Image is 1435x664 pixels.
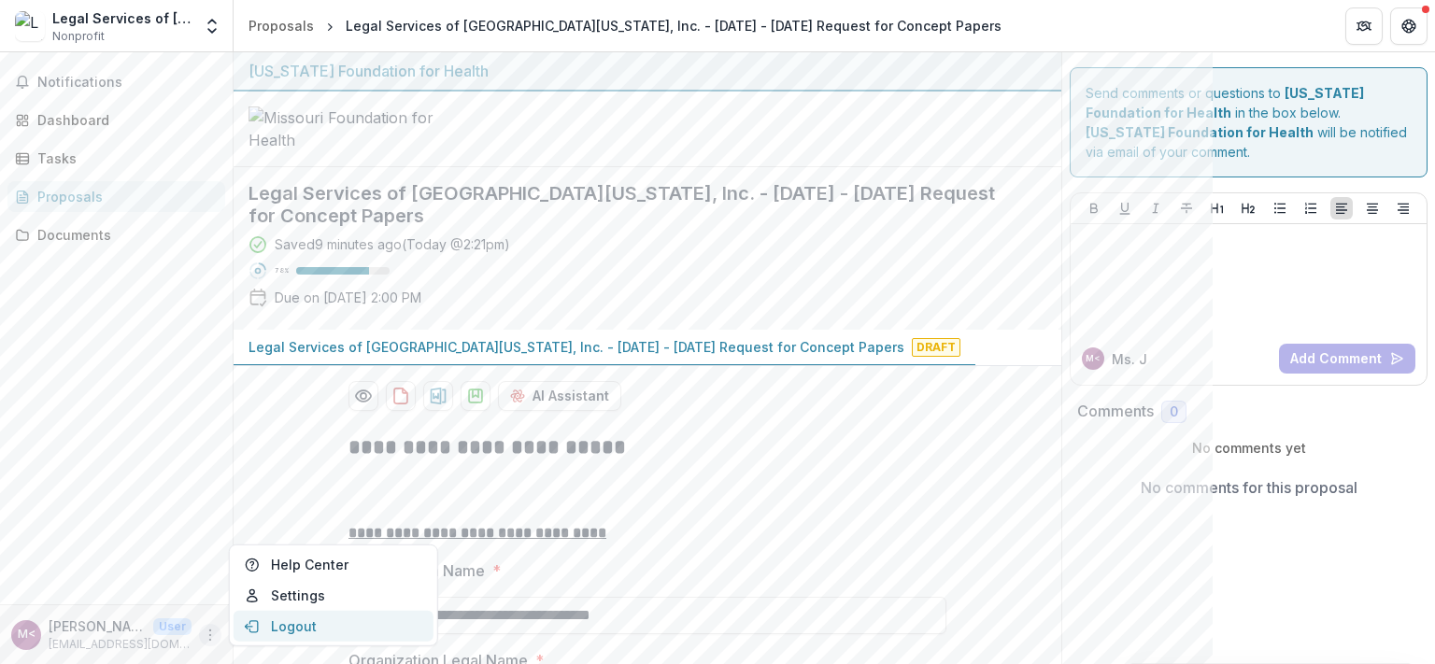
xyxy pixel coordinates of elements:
[1077,403,1154,420] h2: Comments
[1300,197,1322,219] button: Ordered List
[1361,197,1384,219] button: Align Center
[1083,197,1105,219] button: Bold
[1070,67,1428,177] div: Send comments or questions to in the box below. will be notified via email of your comment.
[346,16,1002,35] div: Legal Services of [GEOGRAPHIC_DATA][US_STATE], Inc. - [DATE] - [DATE] Request for Concept Papers
[1141,476,1357,499] p: No comments for this proposal
[1279,344,1415,374] button: Add Comment
[49,636,192,653] p: [EMAIL_ADDRESS][DOMAIN_NAME]
[37,110,210,130] div: Dashboard
[199,7,225,45] button: Open entity switcher
[18,629,36,641] div: Ms. Juliana Greenfield <jkgreenfield@lsem.org>
[461,381,490,411] button: download-proposal
[1390,7,1428,45] button: Get Help
[199,624,221,646] button: More
[1114,197,1136,219] button: Underline
[37,75,218,91] span: Notifications
[1086,354,1101,363] div: Ms. Juliana Greenfield <jkgreenfield@lsem.org>
[1170,404,1178,420] span: 0
[1112,349,1147,369] p: Ms. J
[1237,197,1259,219] button: Heading 2
[1175,197,1198,219] button: Strike
[275,234,510,254] div: Saved 9 minutes ago ( Today @ 2:21pm )
[1345,7,1383,45] button: Partners
[1144,197,1167,219] button: Italicize
[1392,197,1414,219] button: Align Right
[7,219,225,250] a: Documents
[275,264,289,277] p: 78 %
[52,8,192,28] div: Legal Services of [GEOGRAPHIC_DATA][US_STATE], Inc.
[275,288,421,307] p: Due on [DATE] 2:00 PM
[7,181,225,212] a: Proposals
[249,337,904,357] p: Legal Services of [GEOGRAPHIC_DATA][US_STATE], Inc. - [DATE] - [DATE] Request for Concept Papers
[1330,197,1353,219] button: Align Left
[249,60,1046,82] div: [US_STATE] Foundation for Health
[153,618,192,635] p: User
[1206,197,1229,219] button: Heading 1
[7,67,225,97] button: Notifications
[241,12,1009,39] nav: breadcrumb
[498,381,621,411] button: AI Assistant
[249,106,435,151] img: Missouri Foundation for Health
[1086,124,1314,140] strong: [US_STATE] Foundation for Health
[423,381,453,411] button: download-proposal
[37,148,210,168] div: Tasks
[386,381,416,411] button: download-proposal
[1269,197,1291,219] button: Bullet List
[348,381,378,411] button: Preview 984477d8-5dd5-4a53-9e47-c6273cad99fa-0.pdf
[912,338,960,357] span: Draft
[249,182,1016,227] h2: Legal Services of [GEOGRAPHIC_DATA][US_STATE], Inc. - [DATE] - [DATE] Request for Concept Papers
[7,105,225,135] a: Dashboard
[49,616,146,636] p: [PERSON_NAME] <[EMAIL_ADDRESS][DOMAIN_NAME]>
[52,28,105,45] span: Nonprofit
[37,187,210,206] div: Proposals
[37,225,210,245] div: Documents
[7,143,225,174] a: Tasks
[15,11,45,41] img: Legal Services of Eastern Missouri, Inc.
[1077,438,1420,458] p: No comments yet
[241,12,321,39] a: Proposals
[249,16,314,35] div: Proposals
